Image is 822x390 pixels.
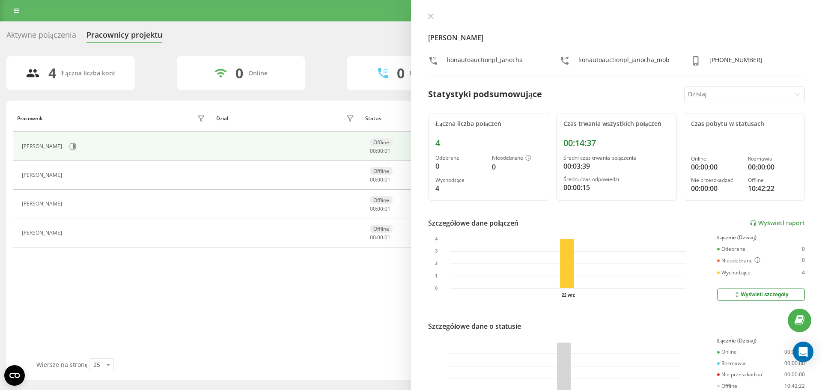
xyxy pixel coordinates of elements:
[578,56,670,68] div: lionautoauctionpl_janocha_mob
[428,321,521,331] div: Szczegółowe dane o statusie
[435,286,438,291] text: 0
[370,167,393,175] div: Offline
[717,360,746,366] div: Rozmawia
[733,291,788,298] div: Wyświetl szczegóły
[447,56,523,68] div: lionautoauctionpl_janocha
[370,235,390,241] div: : :
[717,257,760,264] div: Nieodebrane
[748,162,798,172] div: 00:00:00
[802,257,805,264] div: 0
[691,120,798,128] div: Czas pobytu w statusach
[216,116,228,122] div: Dział
[793,342,813,362] div: Open Intercom Messenger
[17,116,43,122] div: Pracownik
[435,177,485,183] div: Wychodzące
[563,176,670,182] div: Średni czas odpowiedzi
[435,138,542,148] div: 4
[365,116,381,122] div: Status
[370,176,376,183] span: 00
[717,349,737,355] div: Online
[435,155,485,161] div: Odebrane
[86,30,162,44] div: Pracownicy projektu
[802,246,805,252] div: 0
[784,349,805,355] div: 00:00:00
[4,365,25,386] button: Open CMP widget
[717,246,745,252] div: Odebrane
[384,205,390,212] span: 01
[717,372,763,378] div: Nie przeszkadzać
[48,65,56,81] div: 4
[384,234,390,241] span: 01
[370,147,376,155] span: 00
[748,177,798,183] div: Offline
[428,88,542,101] div: Statystyki podsumowujące
[562,293,575,298] text: 22 wrz
[691,183,741,194] div: 00:00:00
[717,289,805,301] button: Wyświetl szczegóły
[22,172,64,178] div: [PERSON_NAME]
[750,220,805,227] a: Wyświetl raport
[377,205,383,212] span: 00
[36,360,87,369] span: Wiersze na stronę
[377,176,383,183] span: 00
[370,225,393,233] div: Offline
[563,161,670,171] div: 00:03:39
[435,237,438,241] text: 4
[370,196,393,204] div: Offline
[435,161,485,171] div: 0
[6,30,76,44] div: Aktywne połączenia
[717,383,737,389] div: Offline
[22,230,64,236] div: [PERSON_NAME]
[563,138,670,148] div: 00:14:37
[691,156,741,162] div: Online
[370,148,390,154] div: : :
[802,270,805,276] div: 4
[435,183,485,194] div: 4
[377,147,383,155] span: 00
[370,234,376,241] span: 00
[784,372,805,378] div: 00:00:00
[492,162,542,172] div: 0
[435,262,438,266] text: 2
[748,183,798,194] div: 10:42:22
[563,182,670,193] div: 00:00:15
[93,360,100,369] div: 25
[428,33,805,43] h4: [PERSON_NAME]
[492,155,542,162] div: Nieodebrane
[235,65,243,81] div: 0
[563,155,670,161] div: Średni czas trwania połączenia
[435,274,438,278] text: 1
[691,162,741,172] div: 00:00:00
[717,270,751,276] div: Wychodzące
[22,143,64,149] div: [PERSON_NAME]
[784,383,805,389] div: 10:42:22
[691,177,741,183] div: Nie przeszkadzać
[563,120,670,128] div: Czas trwania wszystkich połączeń
[384,147,390,155] span: 01
[384,176,390,183] span: 01
[784,360,805,366] div: 00:00:00
[397,65,405,81] div: 0
[370,205,376,212] span: 00
[61,70,115,77] div: Łączna liczba kont
[748,156,798,162] div: Rozmawia
[435,120,542,128] div: Łączna liczba połączeń
[370,177,390,183] div: : :
[377,234,383,241] span: 00
[435,249,438,254] text: 3
[410,70,444,77] div: Rozmawiają
[717,338,805,344] div: Łącznie (Dzisiaj)
[709,56,762,68] div: [PHONE_NUMBER]
[22,201,64,207] div: [PERSON_NAME]
[428,218,518,228] div: Szczegółowe dane połączeń
[370,206,390,212] div: : :
[717,235,805,241] div: Łącznie (Dzisiaj)
[248,70,268,77] div: Online
[370,138,393,146] div: Offline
